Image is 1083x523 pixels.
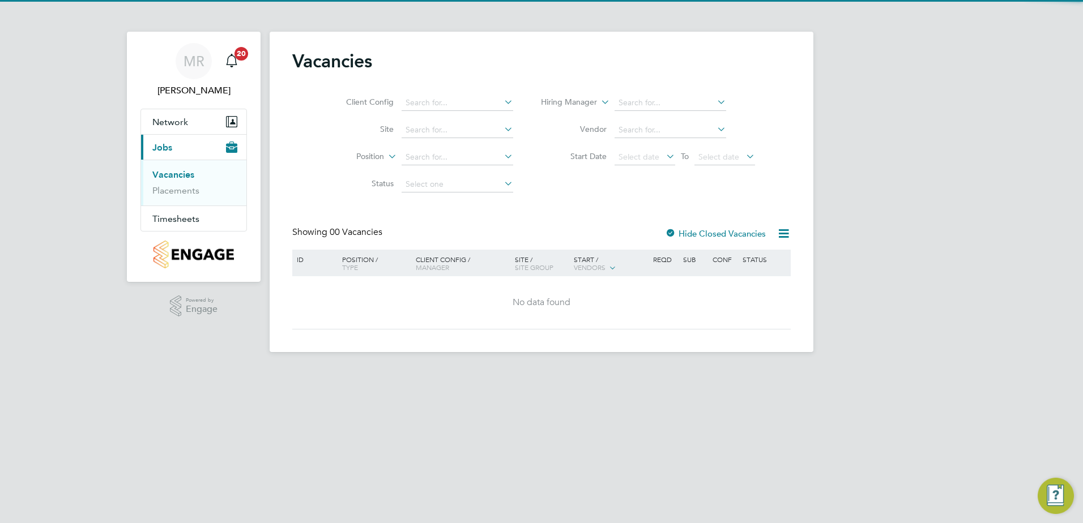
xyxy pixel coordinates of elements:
button: Network [141,109,246,134]
span: Type [342,263,358,272]
span: Select date [619,152,659,162]
span: Manager [416,263,449,272]
div: Position / [334,250,413,277]
a: 20 [220,43,243,79]
label: Start Date [541,151,607,161]
button: Timesheets [141,206,246,231]
input: Search for... [402,95,513,111]
span: 00 Vacancies [330,226,382,238]
div: Sub [680,250,710,269]
a: Powered byEngage [170,295,218,317]
span: Jobs [152,142,172,153]
nav: Main navigation [127,32,261,282]
input: Search for... [615,95,726,111]
a: MR[PERSON_NAME] [140,43,247,97]
label: Hide Closed Vacancies [665,228,766,239]
button: Engage Resource Center [1038,478,1074,514]
label: Site [329,124,394,134]
label: Position [319,151,384,162]
input: Select one [402,177,513,192]
a: Go to home page [140,241,247,268]
div: Status [740,250,789,269]
span: Vendors [574,263,606,272]
span: To [677,149,692,164]
h2: Vacancies [292,50,372,72]
div: Site / [512,250,572,277]
span: Select date [698,152,739,162]
span: MR [184,54,204,68]
div: Reqd [650,250,680,269]
span: Powered by [186,295,218,305]
div: Jobs [141,160,246,205]
div: Start / [571,250,650,278]
img: countryside-properties-logo-retina.png [154,241,233,268]
a: Vacancies [152,169,194,180]
div: Client Config / [413,250,512,277]
a: Placements [152,185,199,196]
input: Search for... [615,122,726,138]
label: Client Config [329,97,394,107]
span: 20 [234,47,248,61]
span: Timesheets [152,213,199,224]
div: ID [294,250,334,269]
div: Showing [292,226,385,238]
input: Search for... [402,122,513,138]
label: Hiring Manager [532,97,597,108]
span: Engage [186,305,218,314]
span: Network [152,117,188,127]
label: Vendor [541,124,607,134]
span: Site Group [515,263,553,272]
button: Jobs [141,135,246,160]
div: No data found [294,297,789,308]
span: Mark Reece [140,84,247,97]
div: Conf [710,250,739,269]
label: Status [329,178,394,188]
input: Search for... [402,149,513,165]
